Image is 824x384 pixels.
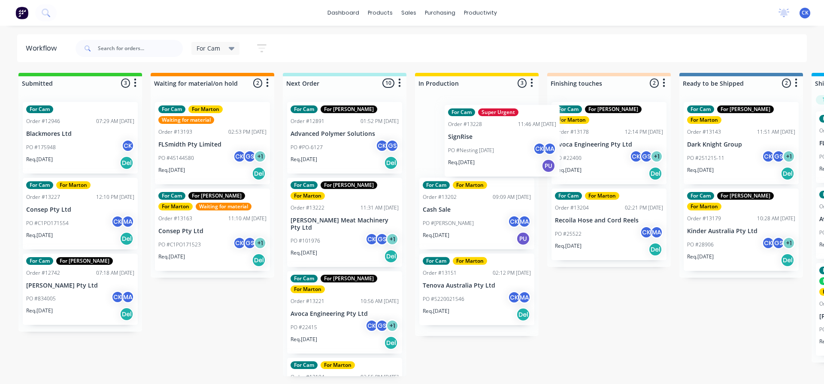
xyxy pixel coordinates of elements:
div: productivity [460,6,501,19]
div: sales [397,6,421,19]
a: dashboard [323,6,364,19]
span: For Cam [197,44,220,53]
input: Search for orders... [98,40,183,57]
div: Workflow [26,43,61,54]
span: CK [802,9,809,17]
div: purchasing [421,6,460,19]
div: products [364,6,397,19]
img: Factory [15,6,28,19]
